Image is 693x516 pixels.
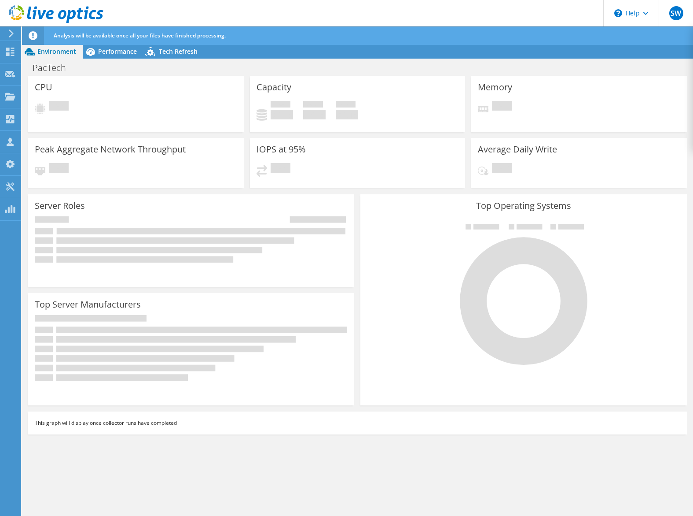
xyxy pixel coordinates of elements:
[303,101,323,110] span: Free
[257,145,306,154] h3: IOPS at 95%
[98,47,137,56] span: Performance
[478,82,512,92] h3: Memory
[271,163,290,175] span: Pending
[159,47,198,56] span: Tech Refresh
[49,101,69,113] span: Pending
[271,110,293,119] h4: 0 GiB
[614,9,622,17] svg: \n
[37,47,76,56] span: Environment
[478,145,557,154] h3: Average Daily Write
[257,82,291,92] h3: Capacity
[35,145,186,154] h3: Peak Aggregate Network Throughput
[35,201,85,211] h3: Server Roles
[29,63,80,73] h1: PacTech
[49,163,69,175] span: Pending
[303,110,326,119] h4: 0 GiB
[35,300,141,309] h3: Top Server Manufacturers
[336,101,356,110] span: Total
[669,6,683,20] span: SW
[28,412,687,434] div: This graph will display once collector runs have completed
[54,32,226,39] span: Analysis will be available once all your files have finished processing.
[336,110,358,119] h4: 0 GiB
[492,163,512,175] span: Pending
[492,101,512,113] span: Pending
[271,101,290,110] span: Used
[367,201,680,211] h3: Top Operating Systems
[35,82,52,92] h3: CPU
